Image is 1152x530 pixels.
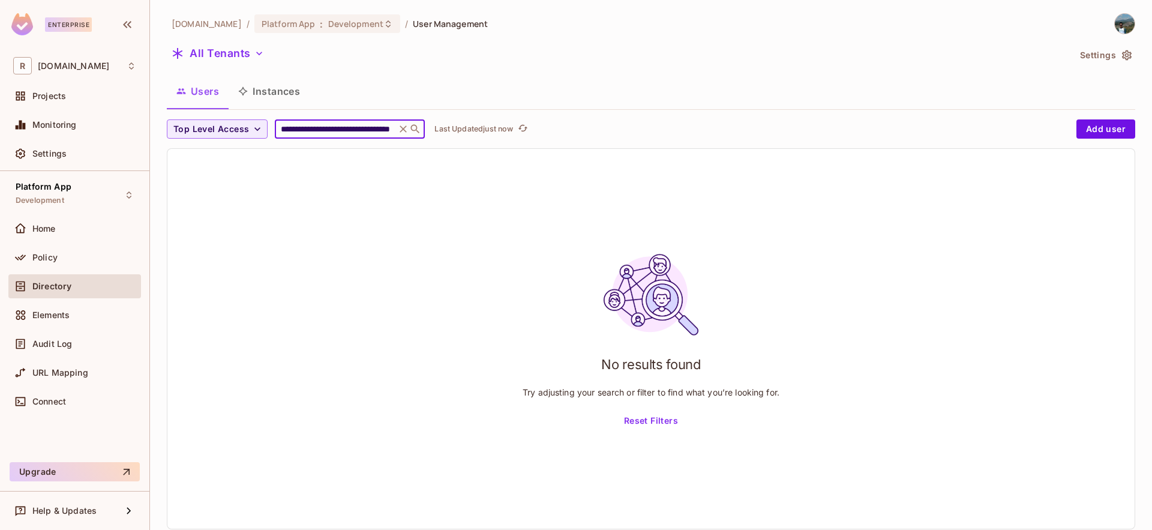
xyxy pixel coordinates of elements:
[518,123,528,135] span: refresh
[11,13,33,35] img: SReyMgAAAABJRU5ErkJggg==
[32,310,70,320] span: Elements
[32,282,71,291] span: Directory
[32,253,58,262] span: Policy
[405,18,408,29] li: /
[172,18,242,29] span: the active workspace
[32,506,97,516] span: Help & Updates
[32,368,88,378] span: URL Mapping
[173,122,249,137] span: Top Level Access
[229,76,310,106] button: Instances
[16,182,71,191] span: Platform App
[32,149,67,158] span: Settings
[1075,46,1135,65] button: Settings
[10,462,140,481] button: Upgrade
[16,196,64,205] span: Development
[247,18,250,29] li: /
[32,339,72,349] span: Audit Log
[523,387,779,398] p: Try adjusting your search or filter to find what you’re looking for.
[1076,119,1135,139] button: Add user
[434,124,513,134] p: Last Updated just now
[167,76,229,106] button: Users
[319,19,323,29] span: :
[45,17,92,32] div: Enterprise
[413,18,488,29] span: User Management
[601,355,701,373] h1: No results found
[328,18,383,29] span: Development
[38,61,109,71] span: Workspace: redica.com
[619,411,683,430] button: Reset Filters
[32,91,66,101] span: Projects
[32,397,66,406] span: Connect
[32,224,56,233] span: Home
[32,120,77,130] span: Monitoring
[167,44,269,63] button: All Tenants
[13,57,32,74] span: R
[262,18,316,29] span: Platform App
[515,122,530,136] button: refresh
[513,122,530,136] span: Click to refresh data
[1115,14,1135,34] img: Alejandro Duarte Sánchez
[167,119,268,139] button: Top Level Access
